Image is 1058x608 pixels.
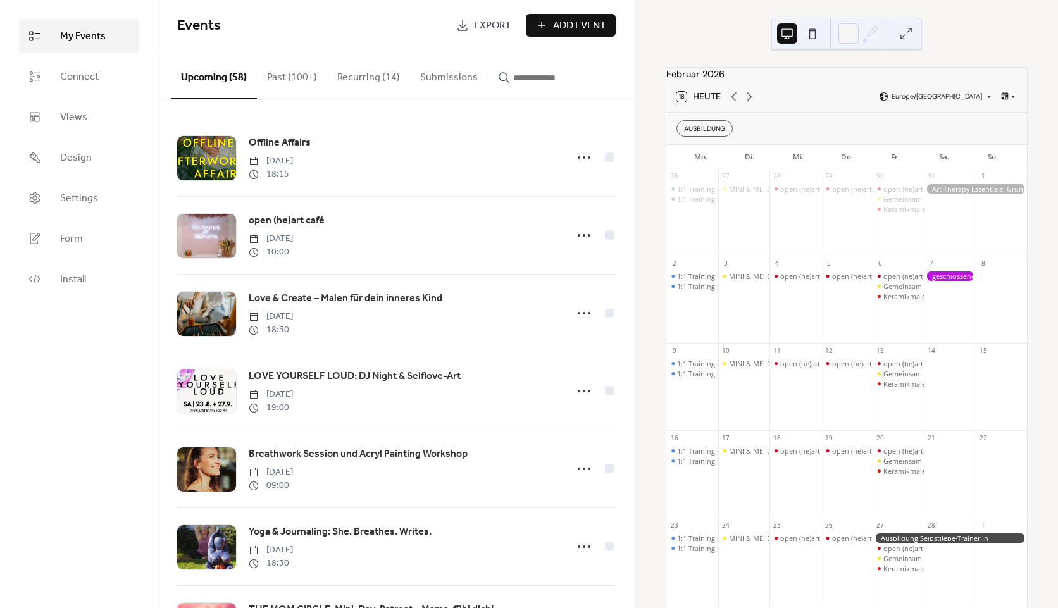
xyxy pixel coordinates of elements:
div: 1:1 Training mit Caterina (digital oder 5020 Salzburg) [666,456,718,466]
span: open (he)art café [249,213,325,228]
div: 1:1 Training mit [PERSON_NAME] (digital oder 5020 [GEOGRAPHIC_DATA]) [677,456,916,466]
div: 1:1 Training mit Caterina (digital oder 5020 Salzburg) [666,184,718,194]
div: 1:1 Training mit Caterina (digital oder 5020 Salzburg) [666,282,718,291]
div: 31 [928,172,937,181]
div: Gemeinsam stark: Kreativzeit für Kind & Eltern [883,282,1033,291]
div: Gemeinsam stark: Kreativzeit für Kind & Eltern [883,194,1033,204]
div: MINI & ME: Dein Moment mit Baby [718,533,769,543]
div: open (he)art café [832,533,887,543]
div: 23 [670,521,679,530]
a: Yoga & Journaling: She. Breathes. Writes. [249,524,432,540]
div: MINI & ME: Dein Moment mit Baby [729,533,842,543]
div: Keramikmalerei: Gestalte deinen Selbstliebe-Anker [873,292,924,301]
div: open (he)art café [873,184,924,194]
div: 1:1 Training mit [PERSON_NAME] (digital oder 5020 [GEOGRAPHIC_DATA]) [677,533,916,543]
a: Settings [19,181,139,215]
div: 1:1 Training mit Caterina (digital oder 5020 Salzburg) [666,359,718,368]
div: open (he)art café [832,446,887,456]
div: 1:1 Training mit [PERSON_NAME] (digital oder 5020 [GEOGRAPHIC_DATA]) [677,282,916,291]
div: Keramikmalerei: Gestalte deinen Selbstliebe-Anker [873,466,924,476]
a: LOVE YOURSELF LOUD: DJ Night & Selflove-Art [249,368,461,385]
div: 15 [979,347,988,356]
div: open (he)art café [769,446,821,456]
span: LOVE YOURSELF LOUD: DJ Night & Selflove-Art [249,369,461,384]
div: Keramikmalerei: Gestalte deinen Selbstliebe-Anker [873,204,924,214]
div: open (he)art café [780,271,835,281]
div: open (he)art café [769,533,821,543]
div: open (he)art café [821,533,872,543]
a: Offline Affairs [249,135,311,151]
div: 4 [773,259,781,268]
div: 10 [721,347,730,356]
div: Keramikmalerei: Gestalte deinen Selbstliebe-Anker [883,466,1047,476]
div: 7 [928,259,937,268]
div: open (he)art café [873,359,924,368]
button: Submissions [410,51,488,98]
a: My Events [19,19,139,53]
div: Mo. [676,145,725,169]
div: 1 [979,172,988,181]
a: Connect [19,59,139,94]
span: [DATE] [249,543,293,557]
span: [DATE] [249,310,293,323]
div: Keramikmalerei: Gestalte deinen Selbstliebe-Anker [873,379,924,388]
span: 09:00 [249,479,293,492]
div: 11 [773,347,781,356]
div: 28 [773,172,781,181]
div: 25 [773,521,781,530]
div: MINI & ME: Dein Moment mit Baby [718,446,769,456]
a: Install [19,262,139,296]
span: 19:00 [249,401,293,414]
div: open (he)art café [769,184,821,194]
div: open (he)art café [873,446,924,456]
div: Gemeinsam stark: Kreativzeit für Kind & Eltern [883,369,1033,378]
span: 10:00 [249,245,293,259]
div: 21 [928,434,937,443]
button: Upcoming (58) [171,51,257,99]
div: Gemeinsam stark: Kreativzeit für Kind & Eltern [883,554,1033,563]
div: open (he)art café [780,184,835,194]
div: 1:1 Training mit Caterina (digital oder 5020 Salzburg) [666,446,718,456]
div: Keramikmalerei: Gestalte deinen Selbstliebe-Anker [883,204,1047,214]
div: geschlossene Gesellschaft - doors closed [924,271,975,281]
div: MINI & ME: Dein Moment mit Baby [729,446,842,456]
div: open (he)art café [883,359,938,368]
a: Export [447,14,521,37]
a: Add Event [526,14,616,37]
div: Keramikmalerei: Gestalte deinen Selbstliebe-Anker [873,564,924,573]
span: Europe/[GEOGRAPHIC_DATA] [892,94,982,101]
button: Past (100+) [257,51,327,98]
div: 16 [670,434,679,443]
div: open (he)art café [780,446,835,456]
div: open (he)art café [769,359,821,368]
div: 2 [670,259,679,268]
div: 27 [721,172,730,181]
span: Views [60,110,87,125]
div: 28 [928,521,937,530]
div: 1:1 Training mit [PERSON_NAME] (digital oder 5020 [GEOGRAPHIC_DATA]) [677,543,916,553]
div: open (he)art café [832,359,887,368]
div: open (he)art café [821,359,872,368]
div: Keramikmalerei: Gestalte deinen Selbstliebe-Anker [883,379,1047,388]
div: open (he)art café [780,359,835,368]
div: Februar 2026 [666,68,1027,82]
div: 27 [876,521,885,530]
div: Gemeinsam stark: Kreativzeit für Kind & Eltern [873,282,924,291]
a: Views [19,100,139,134]
div: Gemeinsam stark: Kreativzeit für Kind & Eltern [883,456,1033,466]
div: Do. [823,145,871,169]
div: Ausbildung Selbstliebe-Trainer:in [873,533,1027,543]
span: 18:30 [249,557,293,570]
div: 5 [825,259,833,268]
button: Recurring (14) [327,51,410,98]
span: Breathwork Session und Acryl Painting Workshop [249,447,468,462]
div: 26 [825,521,833,530]
div: 17 [721,434,730,443]
span: [DATE] [249,154,293,168]
div: 19 [825,434,833,443]
span: 18:15 [249,168,293,181]
div: 1:1 Training mit Caterina (digital oder 5020 Salzburg) [666,194,718,204]
span: Form [60,232,83,247]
